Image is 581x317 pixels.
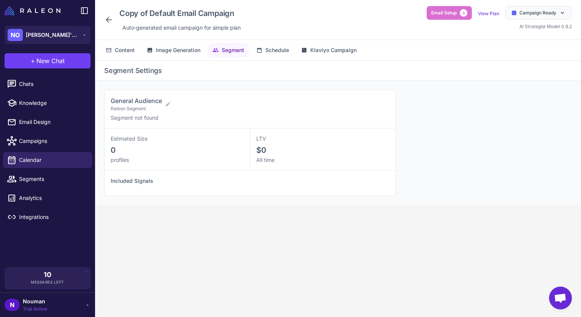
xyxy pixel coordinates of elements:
[19,156,86,164] span: Calendar
[519,10,556,16] span: Campaign Ready
[115,46,135,54] span: Content
[5,53,90,68] button: +New Chat
[208,43,249,57] button: Segment
[256,135,390,143] div: LTV
[101,43,139,57] button: Content
[111,135,244,143] div: Estimated Size
[431,10,457,16] span: Email Setup
[3,114,92,130] a: Email Design
[19,194,86,202] span: Analytics
[297,43,361,57] button: Klaviyo Campaign
[256,156,390,164] div: All time
[427,6,472,20] button: Email Setup3
[222,46,244,54] span: Segment
[19,80,86,88] span: Chats
[165,101,171,107] button: Edit segment
[156,46,200,54] span: Image Generation
[37,56,65,65] span: New Chat
[31,279,64,285] span: Messages Left
[5,6,63,15] a: Raleon Logo
[265,46,289,54] span: Schedule
[111,156,244,164] div: profiles
[3,76,92,92] a: Chats
[19,175,86,183] span: Segments
[111,177,390,185] h4: Included Signals
[111,114,159,121] span: Segment not found
[3,152,92,168] a: Calendar
[19,213,86,221] span: Integrations
[256,146,266,155] span: $0
[19,99,86,107] span: Knowledge
[142,43,205,57] button: Image Generation
[8,29,23,41] div: NO
[44,271,51,278] span: 10
[310,46,357,54] span: Klaviyo Campaign
[119,22,244,33] div: Click to edit description
[478,11,499,16] a: View Plan
[3,209,92,225] a: Integrations
[19,137,86,145] span: Campaigns
[23,306,47,312] span: Trial Active
[111,97,162,105] span: General Audience
[104,65,572,76] h2: Segment Settings
[5,299,20,311] div: N
[122,24,241,32] span: Auto‑generated email campaign for simple plan
[5,26,90,44] button: NO[PERSON_NAME]'s Organization
[111,146,116,155] span: 0
[5,6,60,15] img: Raleon Logo
[26,31,79,39] span: [PERSON_NAME]'s Organization
[519,24,572,29] span: AI Strategist Model 0.9.2
[31,56,35,65] span: +
[3,190,92,206] a: Analytics
[460,9,467,17] span: 3
[252,43,294,57] button: Schedule
[3,95,92,111] a: Knowledge
[23,297,47,306] span: Nouman
[111,105,162,112] span: Raleon Segment
[3,133,92,149] a: Campaigns
[116,6,244,21] div: Click to edit campaign name
[19,118,86,126] span: Email Design
[3,171,92,187] a: Segments
[549,287,572,309] div: Open chat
